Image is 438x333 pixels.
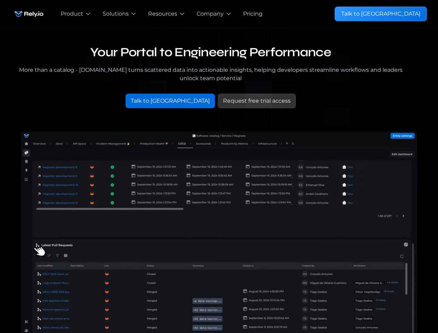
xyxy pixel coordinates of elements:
[61,10,83,18] div: Product
[131,97,210,105] div: Talk to [GEOGRAPHIC_DATA]
[335,7,427,21] a: Talk to [GEOGRAPHIC_DATA]
[103,10,129,18] div: Solutions
[126,94,215,108] a: Talk to [GEOGRAPHIC_DATA]
[223,97,291,105] div: Request free trial access
[197,10,224,18] div: Company
[11,66,410,83] div: More than a catalog - [DOMAIN_NAME] turns scattered data into actionable insights, helping develo...
[341,10,420,18] div: Talk to [GEOGRAPHIC_DATA]
[243,10,263,18] a: Pricing
[11,7,47,21] img: Rely.io logo
[11,45,410,60] h1: Your Portal to Engineering Performance
[11,7,47,21] a: home
[218,94,296,108] a: Request free trial access
[148,10,177,18] div: Resources
[392,287,428,323] iframe: Chatbot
